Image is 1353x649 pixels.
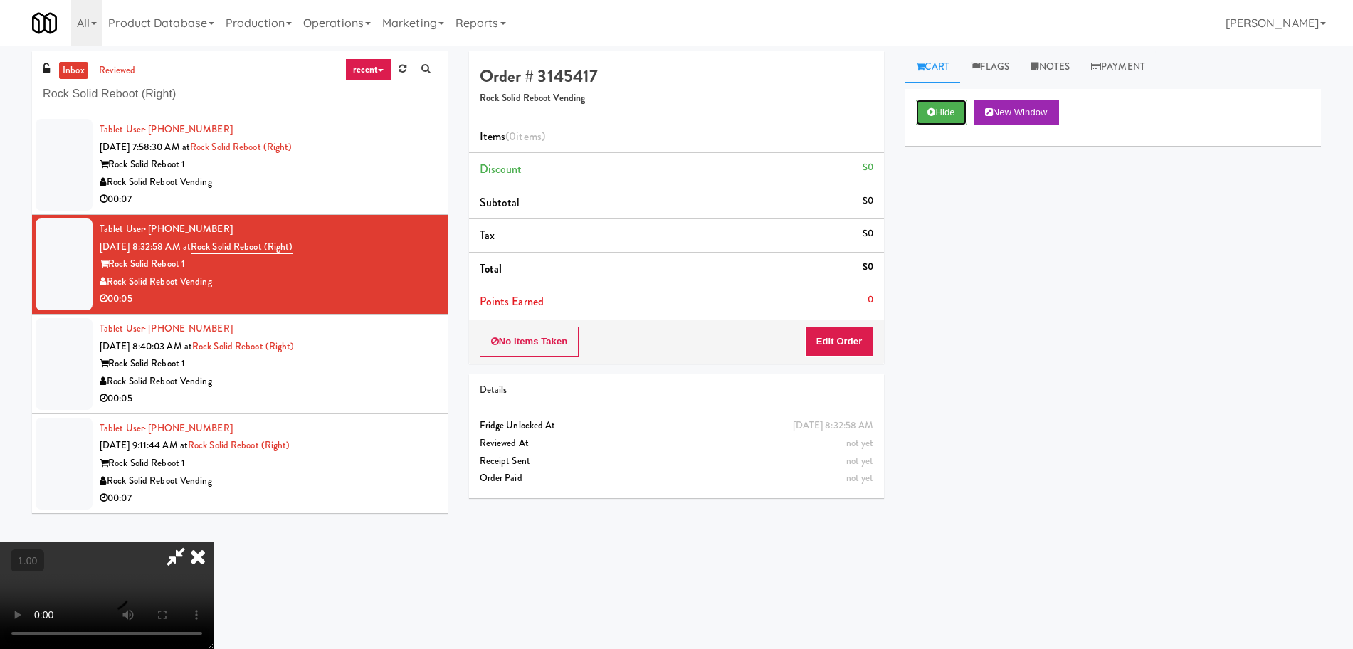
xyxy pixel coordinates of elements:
[480,194,520,211] span: Subtotal
[100,438,188,452] span: [DATE] 9:11:44 AM at
[974,100,1059,125] button: New Window
[516,128,542,144] ng-pluralize: items
[480,327,579,357] button: No Items Taken
[100,255,437,273] div: Rock Solid Reboot 1
[905,51,960,83] a: Cart
[863,225,873,243] div: $0
[59,62,88,80] a: inbox
[100,240,191,253] span: [DATE] 8:32:58 AM at
[793,417,874,435] div: [DATE] 8:32:58 AM
[43,81,437,107] input: Search vision orders
[100,273,437,291] div: Rock Solid Reboot Vending
[32,414,448,513] li: Tablet User· [PHONE_NUMBER][DATE] 9:11:44 AM atRock Solid Reboot (Right)Rock Solid Reboot 1Rock S...
[480,381,874,399] div: Details
[144,322,233,335] span: · [PHONE_NUMBER]
[863,258,873,276] div: $0
[846,454,874,468] span: not yet
[480,260,502,277] span: Total
[100,174,437,191] div: Rock Solid Reboot Vending
[100,455,437,473] div: Rock Solid Reboot 1
[505,128,545,144] span: (0 )
[100,140,190,154] span: [DATE] 7:58:30 AM at
[480,161,522,177] span: Discount
[805,327,874,357] button: Edit Order
[916,100,966,125] button: Hide
[480,293,544,310] span: Points Earned
[1080,51,1156,83] a: Payment
[192,339,295,353] a: Rock Solid Reboot (Right)
[345,58,392,81] a: recent
[480,128,545,144] span: Items
[100,355,437,373] div: Rock Solid Reboot 1
[144,421,233,435] span: · [PHONE_NUMBER]
[100,421,233,435] a: Tablet User· [PHONE_NUMBER]
[100,122,233,136] a: Tablet User· [PHONE_NUMBER]
[188,438,290,452] a: Rock Solid Reboot (Right)
[100,191,437,209] div: 00:07
[100,156,437,174] div: Rock Solid Reboot 1
[144,222,233,236] span: · [PHONE_NUMBER]
[32,11,57,36] img: Micromart
[32,315,448,414] li: Tablet User· [PHONE_NUMBER][DATE] 8:40:03 AM atRock Solid Reboot (Right)Rock Solid Reboot 1Rock S...
[480,67,874,85] h4: Order # 3145417
[480,453,874,470] div: Receipt Sent
[100,473,437,490] div: Rock Solid Reboot Vending
[863,192,873,210] div: $0
[100,222,233,236] a: Tablet User· [PHONE_NUMBER]
[480,417,874,435] div: Fridge Unlocked At
[100,490,437,507] div: 00:07
[863,159,873,176] div: $0
[32,215,448,315] li: Tablet User· [PHONE_NUMBER][DATE] 8:32:58 AM atRock Solid Reboot (Right)Rock Solid Reboot 1Rock S...
[100,390,437,408] div: 00:05
[191,240,293,254] a: Rock Solid Reboot (Right)
[960,51,1021,83] a: Flags
[1020,51,1080,83] a: Notes
[144,122,233,136] span: · [PHONE_NUMBER]
[100,290,437,308] div: 00:05
[32,115,448,215] li: Tablet User· [PHONE_NUMBER][DATE] 7:58:30 AM atRock Solid Reboot (Right)Rock Solid Reboot 1Rock S...
[480,93,874,104] h5: Rock Solid Reboot Vending
[100,322,233,335] a: Tablet User· [PHONE_NUMBER]
[480,227,495,243] span: Tax
[480,435,874,453] div: Reviewed At
[868,291,873,309] div: 0
[95,62,139,80] a: reviewed
[846,471,874,485] span: not yet
[100,339,192,353] span: [DATE] 8:40:03 AM at
[846,436,874,450] span: not yet
[100,373,437,391] div: Rock Solid Reboot Vending
[480,470,874,487] div: Order Paid
[190,140,293,154] a: Rock Solid Reboot (Right)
